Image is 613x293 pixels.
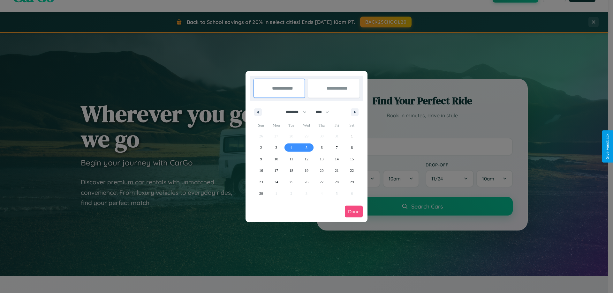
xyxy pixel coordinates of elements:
[290,176,293,188] span: 25
[269,153,284,165] button: 10
[320,176,323,188] span: 27
[274,176,278,188] span: 24
[344,153,359,165] button: 15
[320,165,323,176] span: 20
[269,176,284,188] button: 24
[305,153,308,165] span: 12
[336,142,338,153] span: 7
[605,134,610,159] div: Give Feedback
[254,153,269,165] button: 9
[269,120,284,130] span: Mon
[329,120,344,130] span: Fri
[299,120,314,130] span: Wed
[290,165,293,176] span: 18
[290,153,293,165] span: 11
[305,165,308,176] span: 19
[329,165,344,176] button: 21
[350,153,354,165] span: 15
[329,142,344,153] button: 7
[284,120,299,130] span: Tue
[329,153,344,165] button: 14
[350,176,354,188] span: 29
[314,120,329,130] span: Thu
[260,142,262,153] span: 2
[320,153,323,165] span: 13
[344,130,359,142] button: 1
[314,142,329,153] button: 6
[305,176,308,188] span: 26
[259,165,263,176] span: 16
[275,142,277,153] span: 3
[344,120,359,130] span: Sat
[291,142,292,153] span: 4
[284,165,299,176] button: 18
[321,142,322,153] span: 6
[254,188,269,199] button: 30
[314,165,329,176] button: 20
[269,165,284,176] button: 17
[306,142,307,153] span: 5
[351,130,353,142] span: 1
[344,142,359,153] button: 8
[344,176,359,188] button: 29
[269,142,284,153] button: 3
[350,165,354,176] span: 22
[284,142,299,153] button: 4
[299,165,314,176] button: 19
[314,153,329,165] button: 13
[284,176,299,188] button: 25
[299,153,314,165] button: 12
[254,142,269,153] button: 2
[335,176,339,188] span: 28
[274,165,278,176] span: 17
[259,176,263,188] span: 23
[299,142,314,153] button: 5
[254,165,269,176] button: 16
[299,176,314,188] button: 26
[345,206,363,217] button: Done
[351,142,353,153] span: 8
[260,153,262,165] span: 9
[259,188,263,199] span: 30
[284,153,299,165] button: 11
[329,176,344,188] button: 28
[344,165,359,176] button: 22
[254,176,269,188] button: 23
[274,153,278,165] span: 10
[335,153,339,165] span: 14
[314,176,329,188] button: 27
[254,120,269,130] span: Sun
[335,165,339,176] span: 21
